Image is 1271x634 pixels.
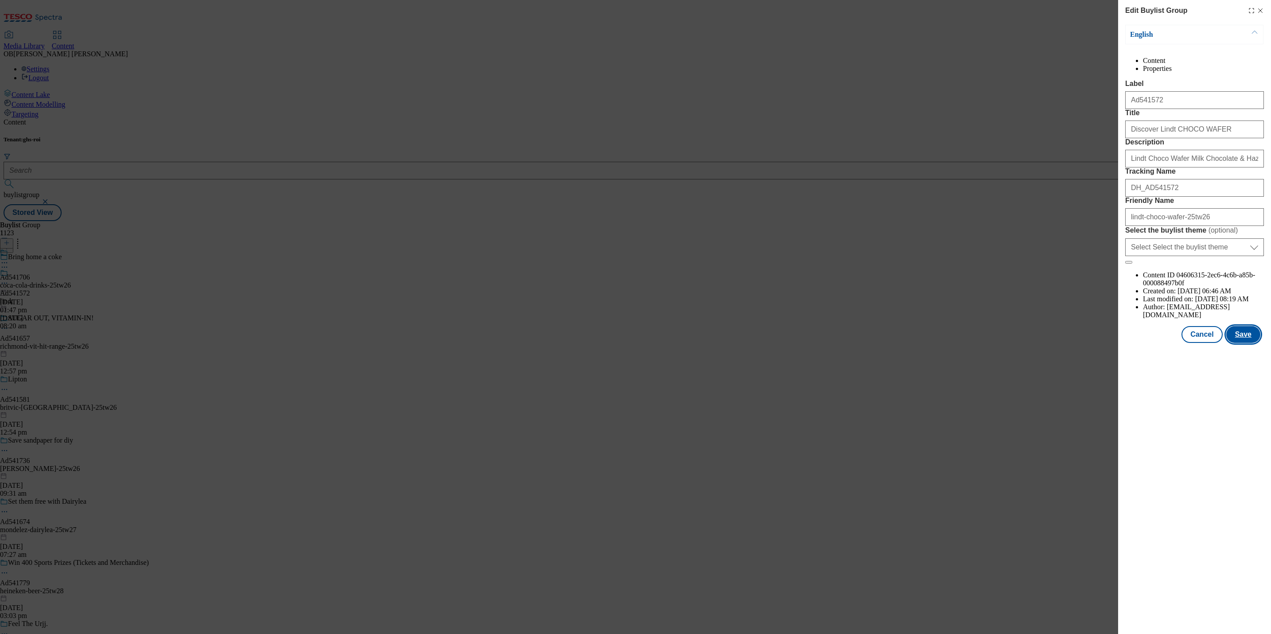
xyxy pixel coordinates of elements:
input: Enter Title [1125,121,1264,138]
span: [DATE] 08:19 AM [1195,295,1249,303]
li: Properties [1143,65,1264,73]
label: Label [1125,80,1264,88]
span: [DATE] 06:46 AM [1177,287,1231,295]
li: Created on: [1143,287,1264,295]
input: Enter Description [1125,150,1264,167]
label: Tracking Name [1125,167,1264,175]
input: Enter Label [1125,91,1264,109]
button: Save [1226,326,1260,343]
label: Description [1125,138,1264,146]
li: Last modified on: [1143,295,1264,303]
li: Content ID [1143,271,1264,287]
label: Select the buylist theme [1125,226,1264,235]
label: Title [1125,109,1264,117]
p: English [1130,30,1223,39]
span: [EMAIL_ADDRESS][DOMAIN_NAME] [1143,303,1230,319]
h4: Edit Buylist Group [1125,5,1187,16]
label: Friendly Name [1125,197,1264,205]
span: ( optional ) [1209,226,1238,234]
span: 04606315-2ec6-4c6b-a85b-000088497b0f [1143,271,1255,287]
input: Enter Tracking Name [1125,179,1264,197]
li: Author: [1143,303,1264,319]
button: Cancel [1181,326,1222,343]
input: Enter Friendly Name [1125,208,1264,226]
li: Content [1143,57,1264,65]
